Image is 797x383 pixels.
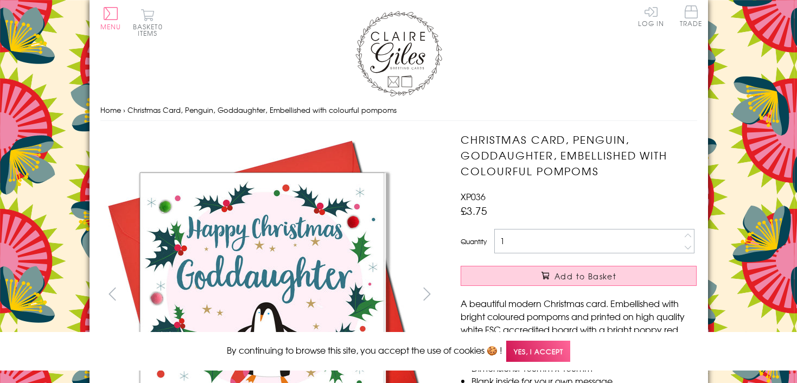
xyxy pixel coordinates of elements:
[680,5,703,29] a: Trade
[123,105,125,115] span: ›
[100,7,122,30] button: Menu
[680,5,703,27] span: Trade
[638,5,664,27] a: Log In
[127,105,397,115] span: Christmas Card, Penguin, Goddaughter, Embellished with colourful pompoms
[355,11,442,97] img: Claire Giles Greetings Cards
[133,9,163,36] button: Basket0 items
[100,22,122,31] span: Menu
[461,190,486,203] span: XP036
[461,237,487,246] label: Quantity
[461,297,697,349] p: A beautiful modern Christmas card. Embellished with bright coloured pompoms and printed on high q...
[461,203,487,218] span: £3.75
[415,282,439,306] button: next
[138,22,163,38] span: 0 items
[554,271,616,282] span: Add to Basket
[100,105,121,115] a: Home
[100,282,125,306] button: prev
[506,341,570,362] span: Yes, I accept
[461,266,697,286] button: Add to Basket
[461,132,697,178] h1: Christmas Card, Penguin, Goddaughter, Embellished with colourful pompoms
[100,99,697,122] nav: breadcrumbs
